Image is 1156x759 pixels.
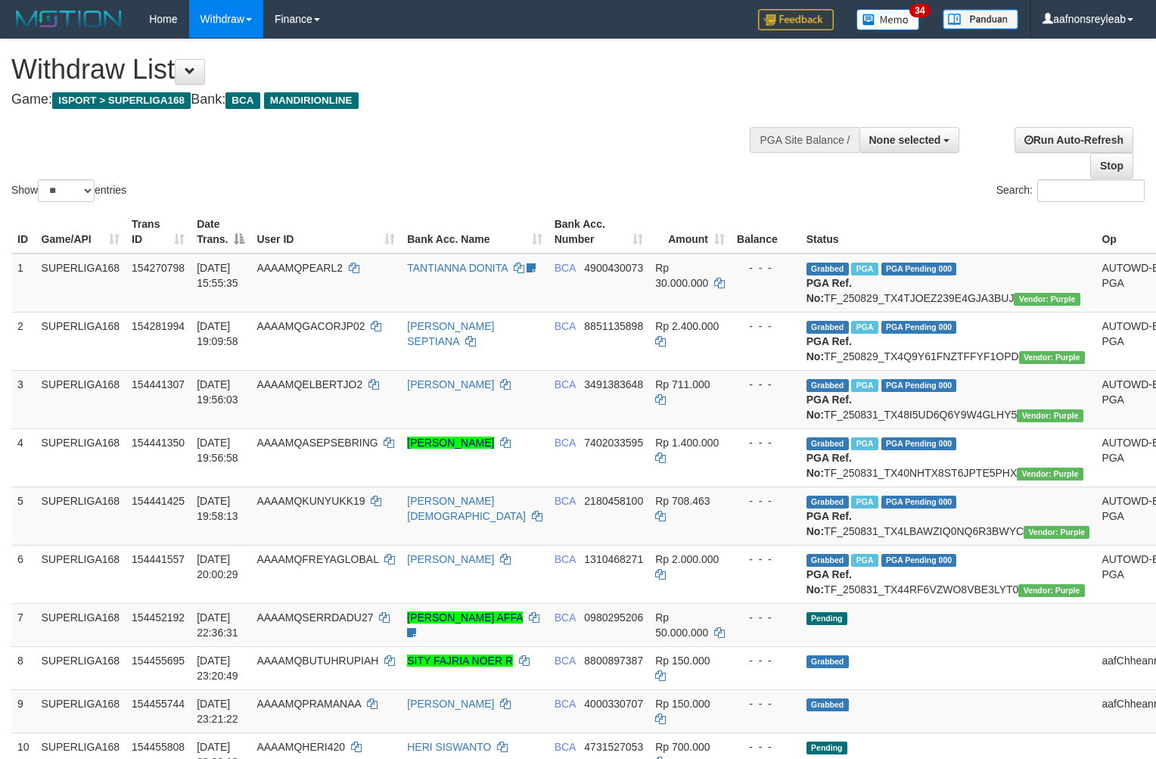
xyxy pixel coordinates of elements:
td: 9 [11,689,36,733]
img: panduan.png [943,9,1018,30]
span: Rp 150.000 [655,655,710,667]
div: - - - [737,739,794,754]
span: 154455695 [132,655,185,667]
span: AAAAMQFREYAGLOBAL [256,553,378,565]
div: - - - [737,696,794,711]
span: Rp 2.000.000 [655,553,719,565]
span: Marked by aafmaleo [851,263,878,275]
span: 154441557 [132,553,185,565]
span: AAAAMQPEARL2 [256,262,343,274]
span: 34 [909,4,930,17]
span: None selected [869,134,941,146]
span: [DATE] 15:55:35 [197,262,238,289]
b: PGA Ref. No: [806,510,852,537]
th: Status [800,210,1096,254]
td: SUPERLIGA168 [36,370,126,428]
a: [PERSON_NAME][DEMOGRAPHIC_DATA] [407,495,526,522]
span: MANDIRIONLINE [264,92,359,109]
span: Marked by aafsoycanthlai [851,554,878,567]
td: TF_250831_TX4LBAWZIQ0NQ6R3BWYC [800,487,1096,545]
span: 154455744 [132,698,185,710]
a: [PERSON_NAME] [407,553,494,565]
td: SUPERLIGA168 [36,428,126,487]
span: Marked by aafnonsreyleab [851,321,878,334]
span: BCA [555,655,576,667]
label: Search: [996,179,1145,202]
a: [PERSON_NAME] [407,437,494,449]
span: BCA [225,92,259,109]
span: Grabbed [806,698,849,711]
b: PGA Ref. No: [806,393,852,421]
span: AAAAMQGACORJP02 [256,320,365,332]
b: PGA Ref. No: [806,335,852,362]
td: 5 [11,487,36,545]
td: SUPERLIGA168 [36,487,126,545]
span: Vendor URL: https://trx4.1velocity.biz [1024,526,1089,539]
input: Search: [1037,179,1145,202]
span: [DATE] 19:09:58 [197,320,238,347]
td: SUPERLIGA168 [36,254,126,313]
span: BCA [555,611,576,624]
a: [PERSON_NAME] AFFA [407,611,523,624]
div: - - - [737,260,794,275]
a: TANTIANNA DONITA [407,262,508,274]
span: Copy 2180458100 to clipboard [584,495,643,507]
span: AAAAMQASEPSEBRING [256,437,378,449]
span: Copy 4000330707 to clipboard [584,698,643,710]
span: AAAAMQBUTUHRUPIAH [256,655,378,667]
span: [DATE] 23:21:22 [197,698,238,725]
span: Copy 4900430073 to clipboard [584,262,643,274]
th: Bank Acc. Number: activate to sort column ascending [548,210,650,254]
td: 7 [11,603,36,646]
span: Rp 700.000 [655,741,710,753]
a: [PERSON_NAME] SEPTIANA [407,320,494,347]
td: TF_250831_TX48I5UD6Q6Y9W4GLHY5 [800,370,1096,428]
span: Rp 150.000 [655,698,710,710]
span: ISPORT > SUPERLIGA168 [52,92,191,109]
span: Rp 2.400.000 [655,320,719,332]
span: [DATE] 19:56:58 [197,437,238,464]
th: Bank Acc. Name: activate to sort column ascending [401,210,548,254]
div: PGA Site Balance / [750,127,859,153]
span: Rp 50.000.000 [655,611,708,639]
span: Grabbed [806,263,849,275]
span: 154452192 [132,611,185,624]
th: ID [11,210,36,254]
span: PGA Pending [881,437,957,450]
span: [DATE] 22:36:31 [197,611,238,639]
span: AAAAMQPRAMANAA [256,698,361,710]
span: Pending [806,742,847,754]
span: Vendor URL: https://trx4.1velocity.biz [1018,584,1084,597]
span: Rp 711.000 [655,378,710,390]
span: Rp 708.463 [655,495,710,507]
span: Vendor URL: https://trx4.1velocity.biz [1017,409,1083,422]
th: Game/API: activate to sort column ascending [36,210,126,254]
a: Stop [1090,153,1133,179]
span: Marked by aafsoycanthlai [851,379,878,392]
h4: Game: Bank: [11,92,756,107]
span: Grabbed [806,496,849,509]
th: Balance [731,210,800,254]
span: BCA [555,437,576,449]
div: - - - [737,319,794,334]
b: PGA Ref. No: [806,277,852,304]
img: Feedback.jpg [758,9,834,30]
span: BCA [555,320,576,332]
td: 2 [11,312,36,370]
span: Grabbed [806,554,849,567]
img: Button%20Memo.svg [856,9,920,30]
span: BCA [555,262,576,274]
span: AAAAMQHERI420 [256,741,345,753]
b: PGA Ref. No: [806,568,852,596]
td: TF_250829_TX4TJOEZ239E4GJA3BUJ [800,254,1096,313]
span: Pending [806,612,847,625]
span: Copy 4731527053 to clipboard [584,741,643,753]
th: Date Trans.: activate to sort column descending [191,210,250,254]
span: Copy 8851135898 to clipboard [584,320,643,332]
span: PGA Pending [881,554,957,567]
div: - - - [737,377,794,392]
span: 154281994 [132,320,185,332]
td: 3 [11,370,36,428]
td: SUPERLIGA168 [36,689,126,733]
button: None selected [859,127,960,153]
